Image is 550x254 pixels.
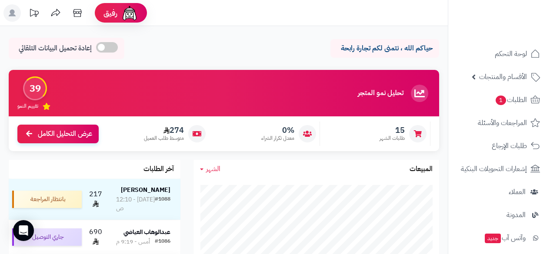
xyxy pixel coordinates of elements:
[453,181,545,202] a: العملاء
[143,165,174,173] h3: آخر الطلبات
[453,135,545,156] a: طلبات الإرجاع
[461,163,527,175] span: إشعارات التحويلات البنكية
[261,125,294,135] span: 0%
[453,89,545,110] a: الطلبات1
[492,140,527,152] span: طلبات الإرجاع
[261,135,294,142] span: معدل تكرار الشراء
[358,89,403,97] h3: تحليل نمو المتجر
[380,135,405,142] span: طلبات الشهر
[206,164,220,174] span: الشهر
[155,195,170,213] div: #1088
[453,43,545,64] a: لوحة التحكم
[410,165,433,173] h3: المبيعات
[478,117,527,129] span: المراجعات والأسئلة
[12,228,82,246] div: جاري التوصيل
[12,191,82,208] div: بانتظار المراجعة
[337,43,433,53] p: حياكم الله ، نتمنى لكم تجارة رابحة
[121,185,170,195] strong: [PERSON_NAME]
[155,238,170,246] div: #1086
[13,220,34,241] div: Open Intercom Messenger
[496,96,506,105] span: 1
[491,7,542,25] img: logo-2.png
[38,129,92,139] span: عرض التحليل الكامل
[453,228,545,248] a: وآتس آبجديد
[23,4,45,24] a: تحديثات المنصة
[509,186,526,198] span: العملاء
[453,205,545,225] a: المدونة
[453,158,545,179] a: إشعارات التحويلات البنكية
[507,209,526,221] span: المدونة
[485,234,501,243] span: جديد
[85,179,106,220] td: 217
[495,48,527,60] span: لوحة التحكم
[200,164,220,174] a: الشهر
[19,43,92,53] span: إعادة تحميل البيانات التلقائي
[123,228,170,237] strong: عبدالوهاب العياضي
[380,125,405,135] span: 15
[121,4,138,22] img: ai-face.png
[116,195,155,213] div: [DATE] - 12:10 ص
[103,8,117,18] span: رفيق
[479,71,527,83] span: الأقسام والمنتجات
[144,125,184,135] span: 274
[484,232,526,244] span: وآتس آب
[17,102,38,110] span: تقييم النمو
[453,112,545,133] a: المراجعات والأسئلة
[85,220,106,254] td: 690
[17,125,99,143] a: عرض التحليل الكامل
[495,94,527,106] span: الطلبات
[144,135,184,142] span: متوسط طلب العميل
[116,238,150,246] div: أمس - 9:19 م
